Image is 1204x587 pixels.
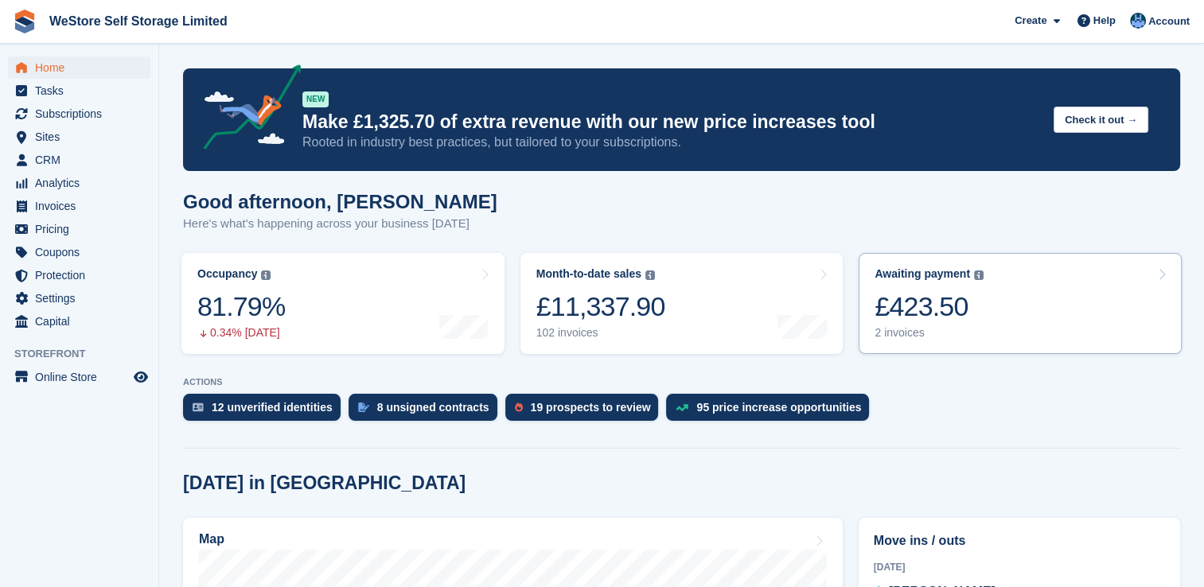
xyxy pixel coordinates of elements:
[645,270,655,280] img: icon-info-grey-7440780725fd019a000dd9b08b2336e03edf1995a4989e88bcd33f0948082b44.svg
[8,80,150,102] a: menu
[8,195,150,217] a: menu
[8,126,150,148] a: menu
[35,56,131,79] span: Home
[35,264,131,286] span: Protection
[8,241,150,263] a: menu
[35,366,131,388] span: Online Store
[349,394,505,429] a: 8 unsigned contracts
[859,253,1182,354] a: Awaiting payment £423.50 2 invoices
[181,253,505,354] a: Occupancy 81.79% 0.34% [DATE]
[261,270,271,280] img: icon-info-grey-7440780725fd019a000dd9b08b2336e03edf1995a4989e88bcd33f0948082b44.svg
[35,103,131,125] span: Subscriptions
[358,402,369,412] img: contract_signature_icon-13c848040528278c33f63329250d36e43548de30e8caae1d1a13099fd9432cc5.svg
[8,218,150,240] a: menu
[875,267,970,281] div: Awaiting payment
[183,377,1180,387] p: ACTIONS
[520,253,844,354] a: Month-to-date sales £11,337.90 102 invoices
[8,287,150,309] a: menu
[1093,13,1116,29] span: Help
[35,126,131,148] span: Sites
[35,241,131,263] span: Coupons
[131,367,150,387] a: Preview store
[197,267,257,281] div: Occupancy
[875,290,984,323] div: £423.50
[302,134,1041,151] p: Rooted in industry best practices, but tailored to your subscriptions.
[13,10,37,33] img: stora-icon-8386f47178a22dfd0bd8f6a31ec36ba5ce8667c1dd55bd0f319d3a0aa187defe.svg
[302,91,329,107] div: NEW
[536,267,641,281] div: Month-to-date sales
[974,270,984,280] img: icon-info-grey-7440780725fd019a000dd9b08b2336e03edf1995a4989e88bcd33f0948082b44.svg
[536,326,665,340] div: 102 invoices
[43,8,234,34] a: WeStore Self Storage Limited
[35,80,131,102] span: Tasks
[193,402,204,412] img: verify_identity-adf6edd0f0f0b5bbfe63781bf79b02c33cf7c696d77639b501bdc392416b5a36.svg
[1130,13,1146,29] img: Joanne Goff
[35,310,131,332] span: Capital
[666,394,877,429] a: 95 price increase opportunities
[875,326,984,340] div: 2 invoices
[8,264,150,286] a: menu
[197,290,285,323] div: 81.79%
[515,402,523,412] img: prospect-51fa495bee0391a8d652442698ab0144808aea92771e9ea1ae160a38d050c398.svg
[874,531,1165,550] h2: Move ins / outs
[676,404,688,411] img: price_increase_opportunities-93ffe204e8149a01c8c9dc8f82e8f89637d9d84a8eef4429ea346261dce0b2c0.svg
[696,401,861,414] div: 95 price increase opportunities
[183,394,349,429] a: 12 unverified identities
[35,172,131,194] span: Analytics
[35,218,131,240] span: Pricing
[1148,14,1190,29] span: Account
[302,111,1041,134] p: Make £1,325.70 of extra revenue with our new price increases tool
[531,401,651,414] div: 19 prospects to review
[8,172,150,194] a: menu
[190,64,302,155] img: price-adjustments-announcement-icon-8257ccfd72463d97f412b2fc003d46551f7dbcb40ab6d574587a9cd5c0d94...
[1015,13,1046,29] span: Create
[183,191,497,212] h1: Good afternoon, [PERSON_NAME]
[377,401,489,414] div: 8 unsigned contracts
[212,401,333,414] div: 12 unverified identities
[8,366,150,388] a: menu
[183,215,497,233] p: Here's what's happening across your business [DATE]
[183,472,466,494] h2: [DATE] in [GEOGRAPHIC_DATA]
[8,56,150,79] a: menu
[8,310,150,332] a: menu
[536,290,665,323] div: £11,337.90
[874,560,1165,574] div: [DATE]
[1054,107,1148,133] button: Check it out →
[8,103,150,125] a: menu
[35,287,131,309] span: Settings
[8,149,150,171] a: menu
[35,195,131,217] span: Invoices
[35,149,131,171] span: CRM
[14,346,158,362] span: Storefront
[505,394,667,429] a: 19 prospects to review
[197,326,285,340] div: 0.34% [DATE]
[199,532,224,546] h2: Map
